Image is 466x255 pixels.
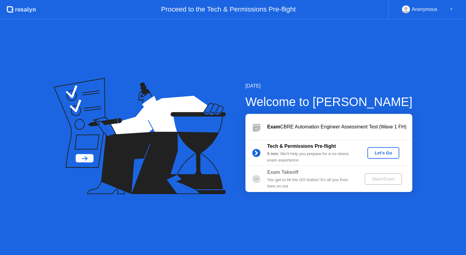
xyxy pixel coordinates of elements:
[245,93,413,111] div: Welcome to [PERSON_NAME]
[245,82,413,90] div: [DATE]
[367,147,399,159] button: Let's Go
[365,173,402,185] button: Start Exam
[267,124,280,129] b: Exam
[412,5,437,13] div: Anonymous
[267,151,278,156] b: 5 min
[267,144,336,149] b: Tech & Permissions Pre-flight
[267,123,412,131] div: CBRE Automation Engineer Assessment Test (Wave 1 FH)
[370,151,397,155] div: Let's Go
[267,170,299,175] b: Exam Takeoff
[367,177,400,181] div: Start Exam
[450,5,453,13] div: ▼
[267,177,355,189] div: You get to hit the GO button! It’s all you from here on out
[267,151,355,163] div: : We’ll help you prepare for a no-stress exam experience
